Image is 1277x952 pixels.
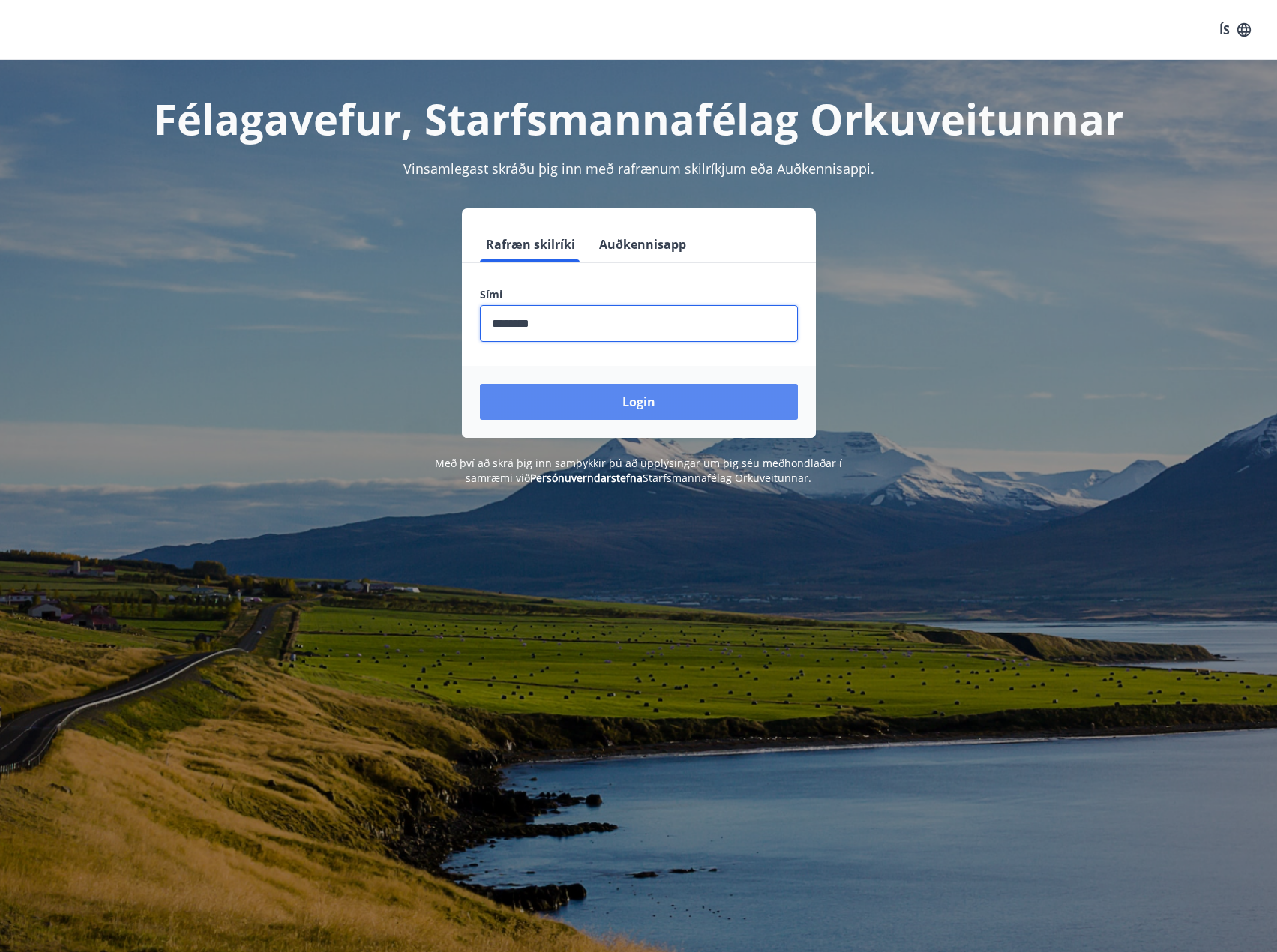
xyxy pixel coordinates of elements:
[435,456,842,485] span: Með því að skrá þig inn samþykkir þú að upplýsingar um þig séu meðhöndlaðar í samræmi við Starfsm...
[403,160,874,178] span: Vinsamlegast skráðu þig inn með rafrænum skilríkjum eða Auðkennisappi.
[480,287,798,302] label: Sími
[593,226,692,262] button: Auðkennisapp
[480,226,581,262] button: Rafræn skilríki
[117,90,1161,147] h1: Félagavefur, Starfsmannafélag Orkuveitunnar
[530,471,643,485] a: Persónuverndarstefna
[1211,16,1259,43] button: ÍS
[480,384,798,420] button: Login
